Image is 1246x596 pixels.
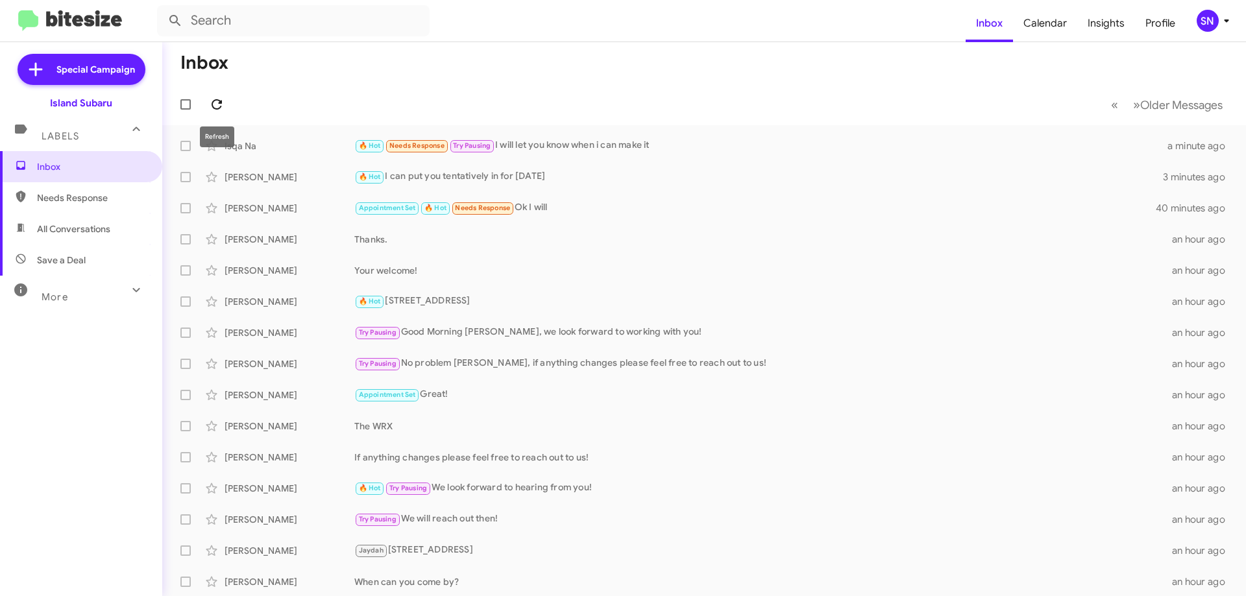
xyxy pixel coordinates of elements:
[225,233,354,246] div: [PERSON_NAME]
[157,5,430,36] input: Search
[1172,388,1236,401] div: an hour ago
[1104,91,1230,118] nav: Page navigation example
[1167,139,1236,152] div: a minute ago
[1172,326,1236,339] div: an hour ago
[359,173,381,181] span: 🔥 Hot
[50,97,112,110] div: Island Subaru
[354,387,1172,402] div: Great!
[354,233,1172,246] div: Thanks.
[225,326,354,339] div: [PERSON_NAME]
[354,264,1172,277] div: Your welcome!
[225,139,354,152] div: Isqa Na
[424,204,446,212] span: 🔥 Hot
[225,171,354,184] div: [PERSON_NAME]
[389,141,445,150] span: Needs Response
[1197,10,1219,32] div: SN
[354,451,1172,464] div: If anything changes please feel free to reach out to us!
[354,169,1163,184] div: I can put you tentatively in for [DATE]
[354,543,1172,558] div: [STREET_ADDRESS]
[1111,97,1118,113] span: «
[1140,98,1223,112] span: Older Messages
[359,359,397,368] span: Try Pausing
[225,451,354,464] div: [PERSON_NAME]
[354,512,1172,527] div: We will reach out then!
[37,222,110,235] span: All Conversations
[1158,202,1236,215] div: 40 minutes ago
[1172,513,1236,526] div: an hour ago
[359,546,384,554] span: Jaydah
[1135,5,1186,42] a: Profile
[354,325,1172,340] div: Good Morning [PERSON_NAME], we look forward to working with you!
[354,200,1158,215] div: Ok I will
[359,204,416,212] span: Appointment Set
[359,390,416,399] span: Appointment Set
[1013,5,1077,42] a: Calendar
[1077,5,1135,42] a: Insights
[359,328,397,337] span: Try Pausing
[42,130,79,142] span: Labels
[354,138,1167,153] div: I will let you know when i can make it
[966,5,1013,42] a: Inbox
[37,191,147,204] span: Needs Response
[1172,295,1236,308] div: an hour ago
[225,388,354,401] div: [PERSON_NAME]
[225,202,354,215] div: [PERSON_NAME]
[1125,91,1230,118] button: Next
[455,204,510,212] span: Needs Response
[225,575,354,588] div: [PERSON_NAME]
[359,141,381,150] span: 🔥 Hot
[359,515,397,523] span: Try Pausing
[359,484,381,492] span: 🔥 Hot
[225,295,354,308] div: [PERSON_NAME]
[1172,575,1236,588] div: an hour ago
[200,126,234,147] div: Refresh
[225,420,354,433] div: [PERSON_NAME]
[18,54,145,85] a: Special Campaign
[354,575,1172,588] div: When can you come by?
[37,254,86,267] span: Save a Deal
[1133,97,1140,113] span: »
[225,482,354,495] div: [PERSON_NAME]
[354,420,1172,433] div: The WRX
[42,291,68,303] span: More
[225,264,354,277] div: [PERSON_NAME]
[225,357,354,370] div: [PERSON_NAME]
[1163,171,1236,184] div: 3 minutes ago
[225,513,354,526] div: [PERSON_NAME]
[56,63,135,76] span: Special Campaign
[1172,420,1236,433] div: an hour ago
[453,141,491,150] span: Try Pausing
[1172,233,1236,246] div: an hour ago
[1186,10,1232,32] button: SN
[1172,264,1236,277] div: an hour ago
[180,53,228,73] h1: Inbox
[354,481,1172,495] div: We look forward to hearing from you!
[354,356,1172,371] div: No problem [PERSON_NAME], if anything changes please feel free to reach out to us!
[1172,357,1236,370] div: an hour ago
[1103,91,1126,118] button: Previous
[1172,482,1236,495] div: an hour ago
[1172,544,1236,557] div: an hour ago
[389,484,427,492] span: Try Pausing
[1172,451,1236,464] div: an hour ago
[359,297,381,305] span: 🔥 Hot
[354,294,1172,309] div: [STREET_ADDRESS]
[225,544,354,557] div: [PERSON_NAME]
[37,160,147,173] span: Inbox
